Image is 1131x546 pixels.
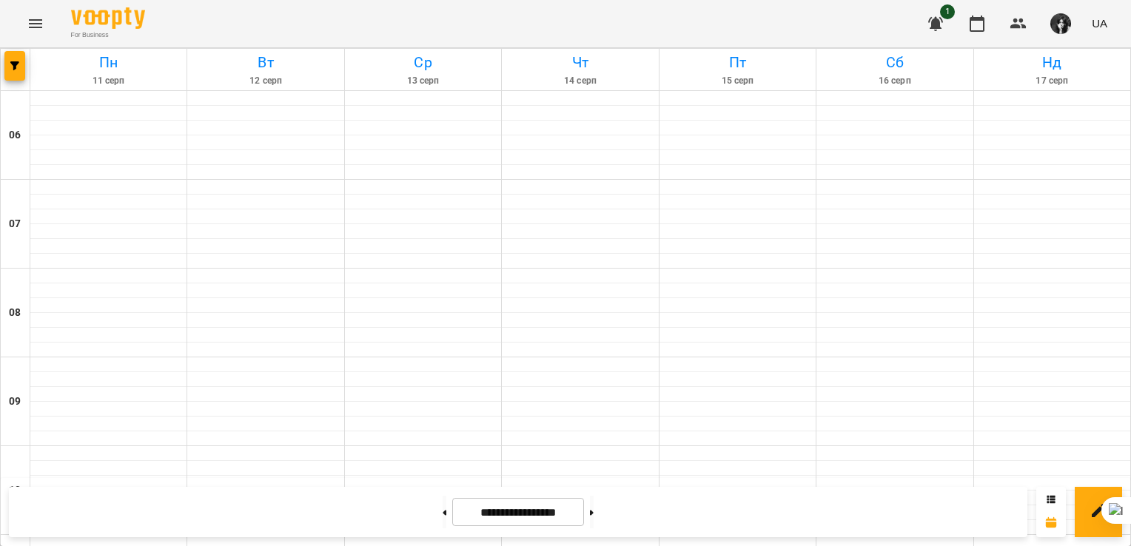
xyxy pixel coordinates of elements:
h6: 09 [9,394,21,410]
h6: Сб [819,51,970,74]
h6: 08 [9,305,21,321]
h6: 17 серп [976,74,1128,88]
h6: Ср [347,51,499,74]
span: 1 [940,4,955,19]
h6: Вт [189,51,341,74]
h6: 07 [9,216,21,232]
span: UA [1092,16,1107,31]
h6: 13 серп [347,74,499,88]
span: For Business [71,30,145,40]
button: UA [1086,10,1113,37]
h6: 12 серп [189,74,341,88]
h6: 06 [9,127,21,144]
h6: Пн [33,51,184,74]
h6: 16 серп [819,74,970,88]
img: Voopty Logo [71,7,145,29]
h6: Нд [976,51,1128,74]
h6: Пт [662,51,813,74]
button: Menu [18,6,53,41]
h6: 14 серп [504,74,656,88]
h6: 15 серп [662,74,813,88]
h6: Чт [504,51,656,74]
h6: 11 серп [33,74,184,88]
img: 44b315c2e714f1ab592a079ef2b679bb.jpg [1050,13,1071,34]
